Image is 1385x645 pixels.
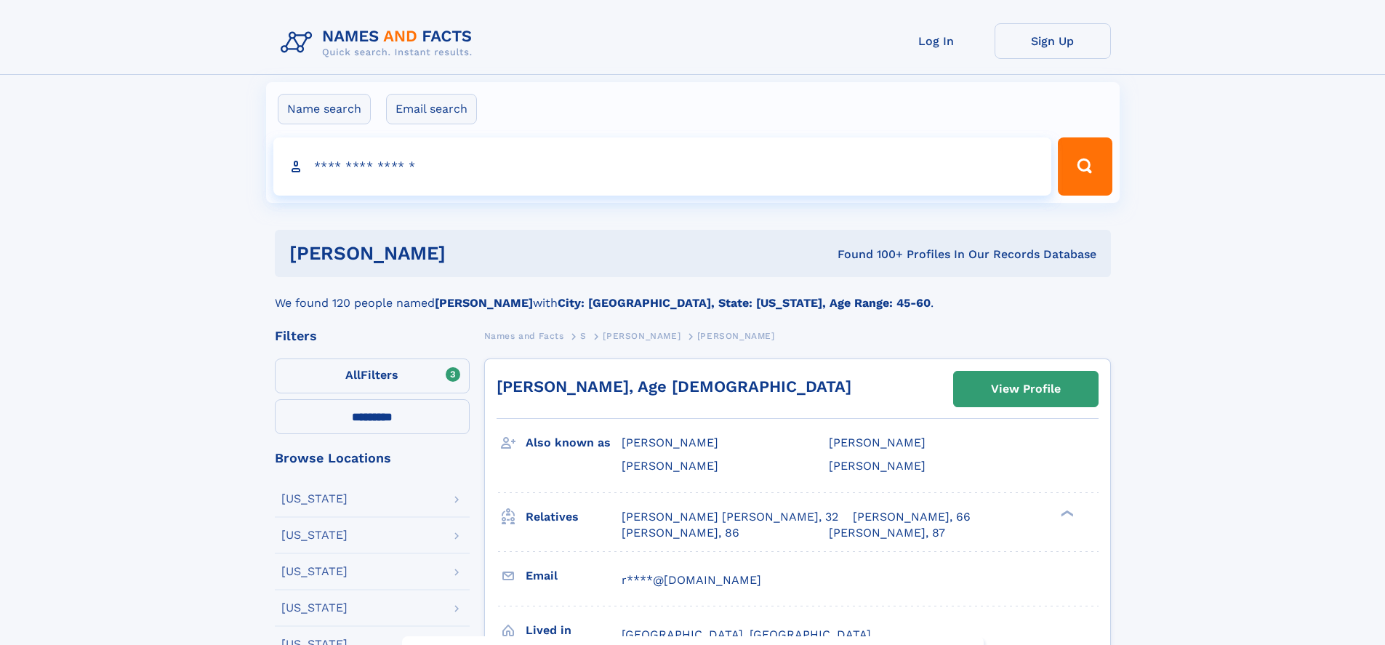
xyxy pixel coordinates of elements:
[580,331,587,341] span: S
[275,358,470,393] label: Filters
[281,529,348,541] div: [US_STATE]
[829,436,926,449] span: [PERSON_NAME]
[622,525,739,541] a: [PERSON_NAME], 86
[641,247,1096,263] div: Found 100+ Profiles In Our Records Database
[603,326,681,345] a: [PERSON_NAME]
[622,436,718,449] span: [PERSON_NAME]
[954,372,1098,406] a: View Profile
[526,505,622,529] h3: Relatives
[991,372,1061,406] div: View Profile
[1057,508,1075,518] div: ❯
[558,296,931,310] b: City: [GEOGRAPHIC_DATA], State: [US_STATE], Age Range: 45-60
[853,509,971,525] a: [PERSON_NAME], 66
[345,368,361,382] span: All
[275,452,470,465] div: Browse Locations
[484,326,564,345] a: Names and Facts
[278,94,371,124] label: Name search
[386,94,477,124] label: Email search
[697,331,775,341] span: [PERSON_NAME]
[281,493,348,505] div: [US_STATE]
[275,329,470,342] div: Filters
[603,331,681,341] span: [PERSON_NAME]
[526,430,622,455] h3: Also known as
[435,296,533,310] b: [PERSON_NAME]
[829,459,926,473] span: [PERSON_NAME]
[995,23,1111,59] a: Sign Up
[622,628,871,641] span: [GEOGRAPHIC_DATA], [GEOGRAPHIC_DATA]
[878,23,995,59] a: Log In
[273,137,1052,196] input: search input
[275,277,1111,312] div: We found 120 people named with .
[275,23,484,63] img: Logo Names and Facts
[497,377,851,396] a: [PERSON_NAME], Age [DEMOGRAPHIC_DATA]
[281,566,348,577] div: [US_STATE]
[281,602,348,614] div: [US_STATE]
[289,244,642,263] h1: [PERSON_NAME]
[622,509,838,525] a: [PERSON_NAME] [PERSON_NAME], 32
[1058,137,1112,196] button: Search Button
[526,564,622,588] h3: Email
[622,459,718,473] span: [PERSON_NAME]
[526,618,622,643] h3: Lived in
[829,525,945,541] a: [PERSON_NAME], 87
[580,326,587,345] a: S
